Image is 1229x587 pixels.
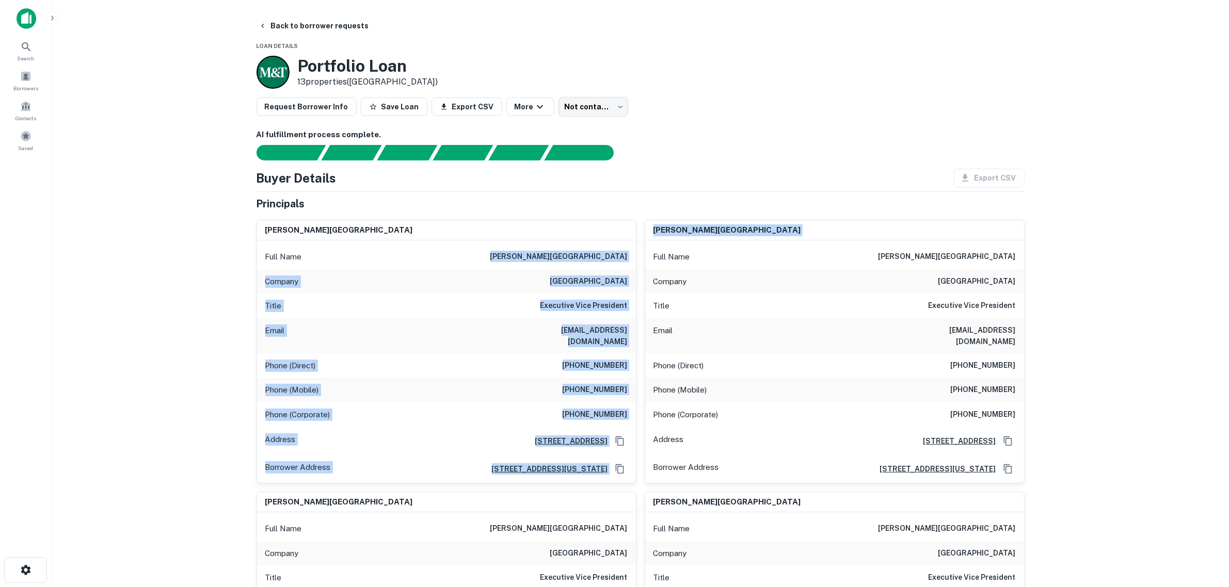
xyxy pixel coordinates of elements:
h6: [PERSON_NAME][GEOGRAPHIC_DATA] [879,523,1016,535]
span: Contacts [15,114,36,122]
p: Address [653,433,684,449]
span: Borrowers [13,84,38,92]
p: Title [265,300,282,312]
h6: [PHONE_NUMBER] [563,360,628,372]
h6: Executive Vice President [540,572,628,584]
span: Loan Details [257,43,298,49]
p: Phone (Direct) [265,360,316,372]
p: Phone (Mobile) [265,384,319,396]
p: Company [653,547,687,560]
h4: Buyer Details [257,169,337,187]
h6: AI fulfillment process complete. [257,129,1025,141]
h6: [PERSON_NAME][GEOGRAPHIC_DATA] [879,251,1016,263]
p: Full Name [653,523,690,535]
p: Company [265,275,299,288]
p: Phone (Corporate) [653,409,719,421]
a: Search [3,37,49,64]
h6: [PHONE_NUMBER] [951,360,1016,372]
a: [STREET_ADDRESS] [915,435,996,447]
h6: [EMAIL_ADDRESS][DOMAIN_NAME] [892,324,1016,347]
p: Title [265,572,282,584]
button: Export CSV [432,97,502,116]
button: Save Loan [361,97,427,116]
p: Email [653,324,673,347]
p: Full Name [653,251,690,263]
div: AI fulfillment process complete. [545,145,626,160]
p: Phone (Direct) [653,360,704,372]
h6: [PERSON_NAME][GEOGRAPHIC_DATA] [653,496,801,508]
h6: [PHONE_NUMBER] [563,384,628,396]
h6: [PERSON_NAME][GEOGRAPHIC_DATA] [265,224,413,236]
span: Saved [19,144,34,152]
p: Full Name [265,251,302,263]
a: Saved [3,126,49,154]
p: Phone (Mobile) [653,384,707,396]
h6: [PERSON_NAME][GEOGRAPHIC_DATA] [653,224,801,236]
p: Title [653,572,670,584]
div: Your request is received and processing... [321,145,381,160]
button: Copy Address [612,433,628,449]
h6: [GEOGRAPHIC_DATA] [550,275,628,288]
button: Back to borrower requests [254,17,373,35]
h6: Executive Vice President [540,300,628,312]
p: Title [653,300,670,312]
p: Company [653,275,687,288]
button: More [506,97,554,116]
h6: [PHONE_NUMBER] [951,409,1016,421]
h6: [EMAIL_ADDRESS][DOMAIN_NAME] [504,324,628,347]
p: Company [265,547,299,560]
span: Search [18,54,35,62]
p: Phone (Corporate) [265,409,330,421]
h6: [PERSON_NAME][GEOGRAPHIC_DATA] [265,496,413,508]
div: Documents found, AI parsing details... [377,145,437,160]
h6: Executive Vice President [929,300,1016,312]
h6: [PHONE_NUMBER] [563,409,628,421]
p: 13 properties ([GEOGRAPHIC_DATA]) [298,76,438,88]
h6: [PHONE_NUMBER] [951,384,1016,396]
h6: Executive Vice President [929,572,1016,584]
p: Email [265,324,285,347]
div: Not contacted [558,97,628,117]
h6: [PERSON_NAME][GEOGRAPHIC_DATA] [490,251,628,263]
h6: [PERSON_NAME][GEOGRAPHIC_DATA] [490,523,628,535]
a: [STREET_ADDRESS] [527,435,608,447]
div: Sending borrower request to AI... [244,145,322,160]
button: Copy Address [1000,461,1016,477]
p: Full Name [265,523,302,535]
h3: Portfolio Loan [298,56,438,76]
iframe: Chat Widget [1177,471,1229,521]
img: capitalize-icon.png [17,8,36,29]
h6: [GEOGRAPHIC_DATA] [938,275,1016,288]
button: Copy Address [1000,433,1016,449]
a: [STREET_ADDRESS][US_STATE] [484,463,608,475]
a: Borrowers [3,67,49,94]
a: Contacts [3,96,49,124]
p: Address [265,433,296,449]
p: Borrower Address [265,461,331,477]
div: Principals found, AI now looking for contact information... [433,145,493,160]
h6: [GEOGRAPHIC_DATA] [938,547,1016,560]
div: Principals found, still searching for contact information. This may take time... [488,145,549,160]
a: [STREET_ADDRESS][US_STATE] [872,463,996,475]
h5: Principals [257,196,305,211]
h6: [GEOGRAPHIC_DATA] [550,547,628,560]
p: Borrower Address [653,461,719,477]
button: Request Borrower Info [257,97,357,116]
button: Copy Address [612,461,628,477]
